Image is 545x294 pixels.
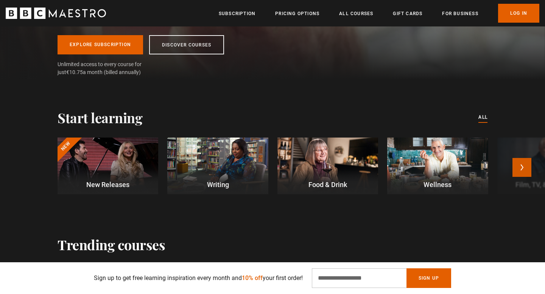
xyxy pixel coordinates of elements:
[66,69,83,75] span: €10.75
[58,35,143,54] a: Explore Subscription
[478,113,487,122] a: All
[167,138,268,194] a: Writing
[339,10,373,17] a: All Courses
[167,179,268,190] p: Writing
[387,138,488,194] a: Wellness
[58,138,158,194] a: New New Releases
[442,10,478,17] a: For business
[58,110,142,125] h2: Start learning
[275,10,319,17] a: Pricing Options
[219,10,255,17] a: Subscription
[58,60,160,76] span: Unlimited access to every course for just a month (billed annually)
[242,274,263,282] span: 10% off
[58,237,165,252] h2: Trending courses
[277,179,378,190] p: Food & Drink
[58,179,158,190] p: New Releases
[393,10,422,17] a: Gift Cards
[277,138,378,194] a: Food & Drink
[94,274,303,283] p: Sign up to get free learning inspiration every month and your first order!
[387,179,488,190] p: Wellness
[6,8,106,19] svg: BBC Maestro
[149,35,224,54] a: Discover Courses
[219,4,539,23] nav: Primary
[406,268,451,288] button: Sign Up
[498,4,539,23] a: Log In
